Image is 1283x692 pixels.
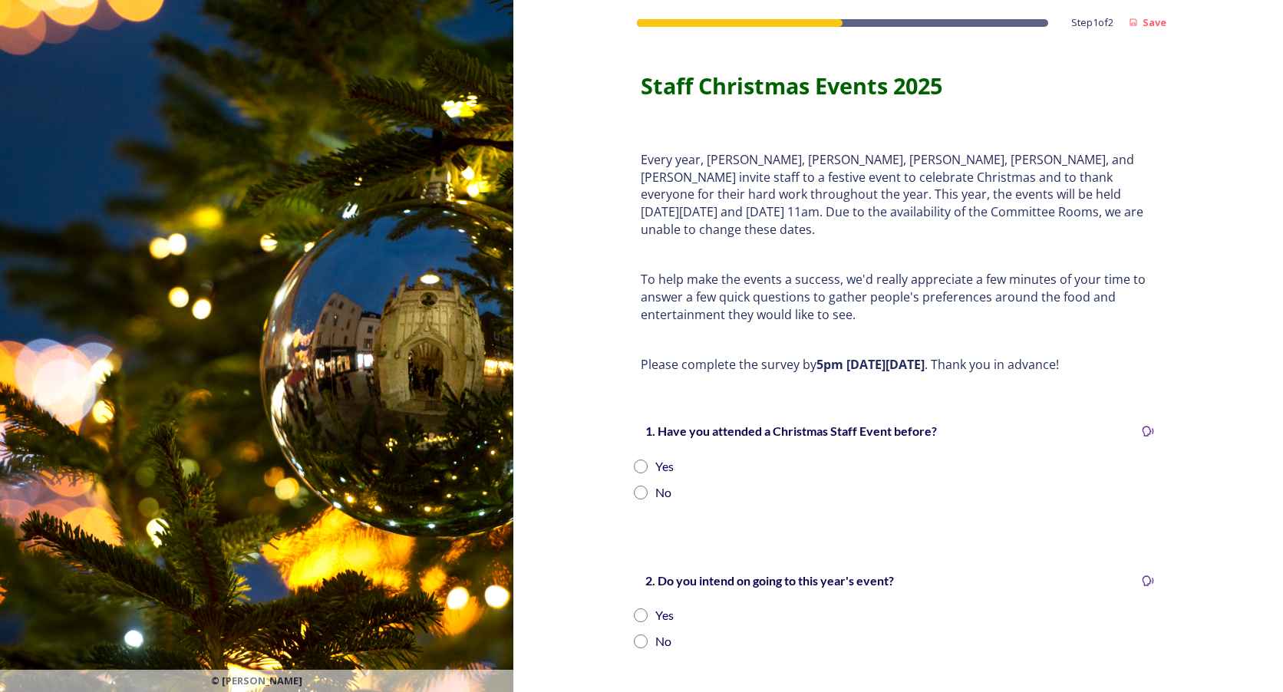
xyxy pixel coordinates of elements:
div: No [655,632,671,651]
p: Every year, [PERSON_NAME], [PERSON_NAME], [PERSON_NAME], [PERSON_NAME], and [PERSON_NAME] invite ... [641,151,1155,239]
div: No [655,483,671,502]
div: Yes [655,606,674,624]
strong: Save [1143,15,1166,29]
p: To help make the events a success, we'd really appreciate a few minutes of your time to answer a ... [641,271,1155,323]
strong: 1. Have you attended a Christmas Staff Event before? [645,423,937,438]
strong: 2. Do you intend on going to this year's event? [645,573,894,588]
strong: Staff Christmas Events 2025 [641,71,942,101]
div: Yes [655,457,674,476]
span: Step 1 of 2 [1071,15,1113,30]
span: © [PERSON_NAME] [211,674,302,688]
strong: 5pm [DATE][DATE] [816,356,925,373]
p: Please complete the survey by . Thank you in advance! [641,356,1155,374]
